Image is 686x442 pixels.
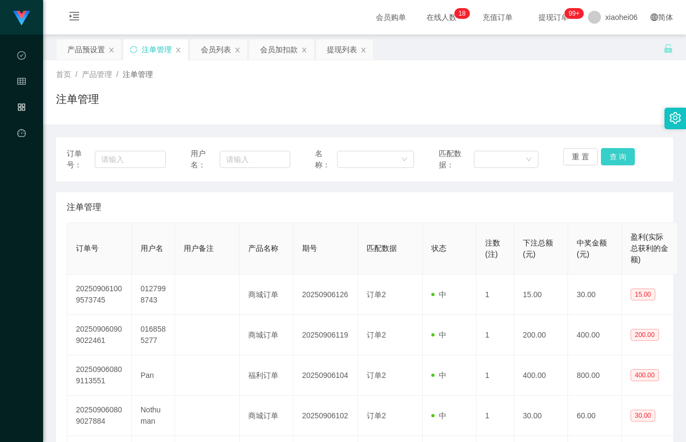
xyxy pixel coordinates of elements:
[130,46,137,53] i: 图标: sync
[260,39,298,60] div: 会员加扣款
[76,244,99,252] span: 订单号
[439,148,474,171] span: 匹配数据：
[201,39,231,60] div: 会员列表
[523,238,553,258] span: 下注总额(元)
[67,315,132,355] td: 202509060909022461
[75,70,78,79] span: /
[123,70,153,79] span: 注单管理
[327,39,357,60] div: 提现列表
[367,290,386,299] span: 订单2
[564,8,584,19] sup: 1088
[293,396,358,436] td: 20250906102
[302,244,317,252] span: 期号
[17,98,26,120] i: 图标: appstore-o
[477,13,518,21] span: 充值订单
[631,369,659,381] span: 400.00
[663,44,673,53] i: 图标: unlock
[56,1,93,35] i: 图标: menu-unfold
[631,329,659,341] span: 200.00
[240,355,293,396] td: 福利订单
[67,148,95,171] span: 订单号：
[568,275,622,315] td: 30.00
[514,315,568,355] td: 200.00
[240,396,293,436] td: 商城订单
[367,244,397,252] span: 匹配数据
[421,13,462,21] span: 在线人数
[477,315,514,355] td: 1
[431,331,446,339] span: 中
[191,148,219,171] span: 用户名：
[568,315,622,355] td: 400.00
[514,355,568,396] td: 400.00
[514,396,568,436] td: 30.00
[13,11,30,26] img: logo.9652507e.png
[431,244,446,252] span: 状态
[431,290,446,299] span: 中
[650,13,658,21] i: 图标: global
[240,275,293,315] td: 商城订单
[175,47,181,53] i: 图标: close
[234,47,241,53] i: 图标: close
[563,148,598,165] button: 重 置
[568,355,622,396] td: 800.00
[82,70,112,79] span: 产品管理
[631,410,655,422] span: 30.00
[132,275,175,315] td: 0127998743
[514,275,568,315] td: 15.00
[248,244,278,252] span: 产品名称
[360,47,367,53] i: 图标: close
[485,238,500,258] span: 注数(注)
[293,315,358,355] td: 20250906119
[95,151,166,168] input: 请输入
[669,112,681,124] i: 图标: setting
[477,355,514,396] td: 1
[184,244,214,252] span: 用户备注
[67,201,101,214] span: 注单管理
[367,331,386,339] span: 订单2
[240,315,293,355] td: 商城订单
[454,8,470,19] sup: 18
[601,148,635,165] button: 查 询
[17,52,26,148] span: 数据中心
[293,355,358,396] td: 20250906104
[17,46,26,68] i: 图标: check-circle-o
[56,70,71,79] span: 首页
[17,123,26,231] a: 图标: dashboard平台首页
[108,47,115,53] i: 图标: close
[17,72,26,94] i: 图标: table
[141,244,163,252] span: 用户名
[220,151,290,168] input: 请输入
[301,47,307,53] i: 图标: close
[67,39,105,60] div: 产品预设置
[67,275,132,315] td: 202509061009573745
[116,70,118,79] span: /
[431,411,446,420] span: 中
[293,275,358,315] td: 20250906126
[477,396,514,436] td: 1
[142,39,172,60] div: 注单管理
[367,371,386,380] span: 订单2
[401,156,408,164] i: 图标: down
[17,78,26,173] span: 会员管理
[577,238,607,258] span: 中奖金额(元)
[367,411,386,420] span: 订单2
[17,103,26,199] span: 产品管理
[533,13,574,21] span: 提现订单
[526,156,532,164] i: 图标: down
[132,396,175,436] td: Nothuman
[458,8,462,19] p: 1
[477,275,514,315] td: 1
[568,396,622,436] td: 60.00
[132,355,175,396] td: Pan
[315,148,337,171] span: 名称：
[56,91,99,107] h1: 注单管理
[631,233,668,264] span: 盈利(实际总获利的金额)
[67,355,132,396] td: 202509060809113551
[431,371,446,380] span: 中
[67,396,132,436] td: 202509060809027884
[631,289,655,300] span: 15.00
[462,8,466,19] p: 8
[132,315,175,355] td: 0168585277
